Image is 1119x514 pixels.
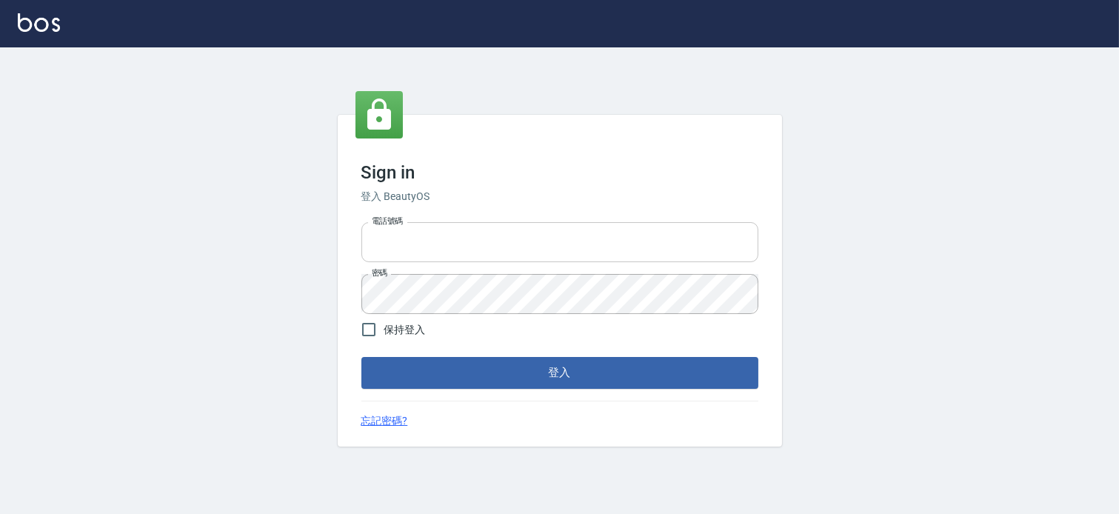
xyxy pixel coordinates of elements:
[18,13,60,32] img: Logo
[372,267,387,278] label: 密碼
[384,322,426,338] span: 保持登入
[361,189,758,204] h6: 登入 BeautyOS
[372,216,403,227] label: 電話號碼
[361,162,758,183] h3: Sign in
[361,413,408,429] a: 忘記密碼?
[361,357,758,388] button: 登入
